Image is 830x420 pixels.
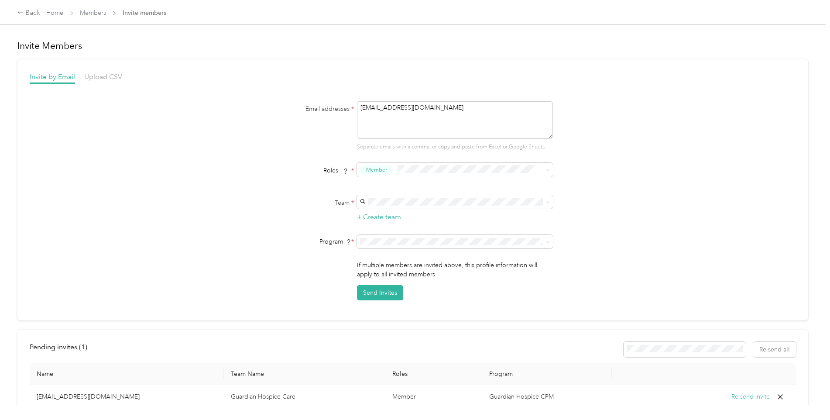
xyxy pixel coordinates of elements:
p: [EMAIL_ADDRESS][DOMAIN_NAME] [37,392,217,401]
div: Resend all invitations [624,342,796,357]
div: Program [245,237,354,246]
iframe: Everlance-gr Chat Button Frame [781,371,830,420]
label: Email addresses [245,104,354,114]
span: Invite by Email [30,72,75,81]
h1: Invite Members [17,40,808,52]
textarea: [EMAIL_ADDRESS][DOMAIN_NAME] [357,101,553,139]
span: ( 1 ) [79,343,87,351]
button: Re-send all [753,342,796,357]
button: Re-send invite [731,392,770,402]
span: Member [392,393,416,400]
div: info-bar [30,342,796,357]
div: Back [17,8,40,18]
th: Name [30,363,224,385]
button: Send Invites [357,285,403,300]
span: Guardian Hospice Care [231,393,295,400]
th: Program [482,363,611,385]
div: left-menu [30,342,93,357]
button: Member [360,165,393,176]
span: Invite members [123,8,166,17]
p: If multiple members are invited above, this profile information will apply to all invited members [357,261,553,279]
a: Home [46,9,63,17]
span: Upload CSV [84,72,122,81]
p: Separate emails with a comma, or copy and paste from Excel or Google Sheets. [357,143,553,151]
span: Pending invites [30,343,87,351]
span: Guardian Hospice CPM [489,393,554,400]
span: Roles [320,164,351,177]
label: Team [245,198,354,207]
th: Team Name [224,363,385,385]
th: Roles [385,363,482,385]
button: + Create team [357,212,401,223]
span: Member [366,166,387,174]
a: Members [80,9,106,17]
